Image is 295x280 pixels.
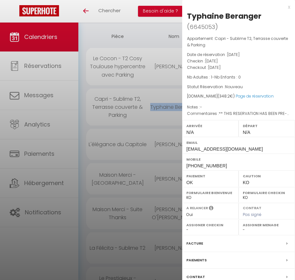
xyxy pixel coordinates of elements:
label: Caution [243,173,291,179]
p: Checkout : [187,64,290,71]
label: Formulaire Checkin [243,190,291,196]
label: Arrivée [186,123,234,129]
div: Typhaine Beranger [187,11,261,21]
a: Page de réservation [236,93,274,99]
span: 348.2 [219,93,230,99]
span: ( ) [187,22,218,31]
label: Assigner Checkin [186,222,234,228]
span: Pas signé [243,212,261,217]
span: [DATE] [208,65,221,70]
p: Checkin : [187,58,290,64]
span: OK [186,180,193,185]
iframe: Chat [268,251,290,275]
span: Nb Enfants : 0 [214,74,241,80]
label: Mobile [186,156,291,163]
div: x [182,3,290,11]
span: Nb Adultes : 1 [187,74,212,80]
label: Paiement [186,173,234,179]
p: Date de réservation : [187,51,290,58]
label: Facture [186,240,203,247]
div: [DOMAIN_NAME] [187,93,290,99]
label: Assigner Menage [243,222,291,228]
span: Capri - Sublime T2, Terrasse couverte & Parking [187,36,288,48]
span: Nouveau [225,84,243,89]
span: N/A [186,130,194,135]
i: Sélectionner OUI si vous souhaiter envoyer les séquences de messages post-checkout [209,205,213,212]
p: - [187,74,290,80]
p: Statut Réservation : [187,84,290,90]
span: ( €) [218,93,235,99]
p: Notes : [187,104,290,110]
label: Formulaire Bienvenue [186,190,234,196]
span: [DATE] [205,58,218,64]
span: [PHONE_NUMBER] [186,163,227,168]
span: [EMAIL_ADDRESS][DOMAIN_NAME] [186,146,263,152]
label: A relancer [186,205,208,211]
span: [DATE] [227,52,240,57]
button: Ouvrir le widget de chat LiveChat [5,3,25,22]
p: Appartement : [187,35,290,48]
span: 6645053 [190,23,215,31]
label: Paiements [186,257,207,264]
span: KO [243,180,249,185]
label: Départ [243,123,291,129]
span: N/A [243,130,250,135]
p: Commentaires : [187,110,290,117]
span: - [200,104,202,110]
label: Contrat [243,205,261,210]
label: Email [186,139,291,146]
